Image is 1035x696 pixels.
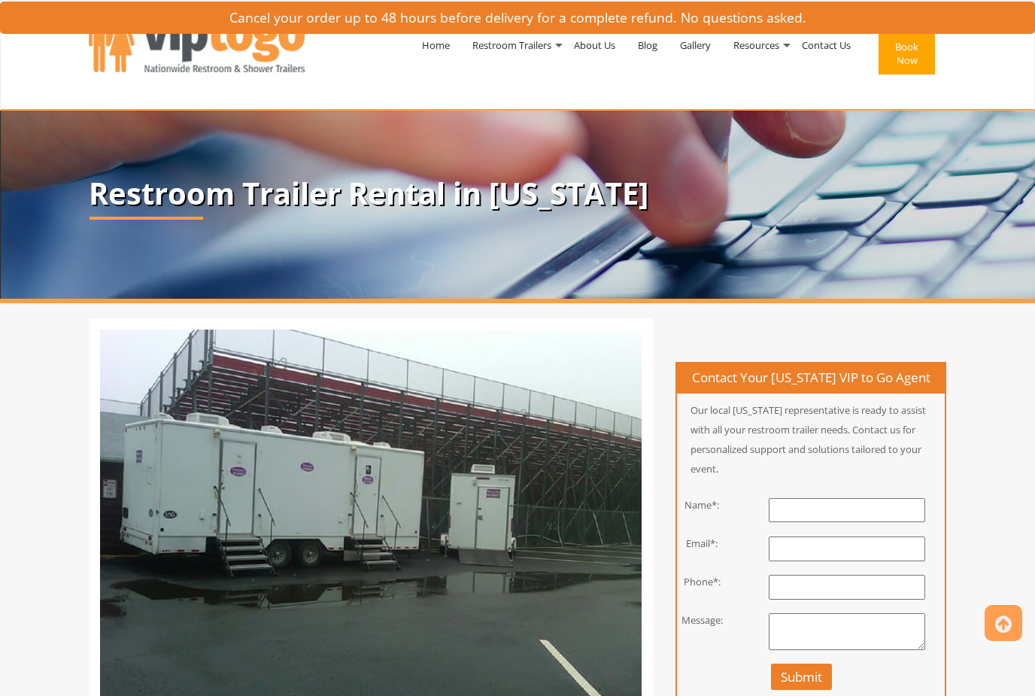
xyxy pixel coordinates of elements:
[862,6,946,107] a: Book Now
[666,575,739,589] div: Phone*:
[89,177,946,210] p: Restroom Trailer Rental in [US_STATE]
[563,6,627,84] a: About Us
[771,664,832,690] button: Submit
[411,6,461,84] a: Home
[666,498,739,512] div: Name*:
[669,6,722,84] a: Gallery
[722,6,791,84] a: Resources
[89,11,305,72] img: VIPTOGO
[666,613,739,628] div: Message:
[627,6,669,84] a: Blog
[879,32,935,74] button: Book Now
[461,6,563,84] a: Restroom Trailers
[677,400,945,479] p: Our local [US_STATE] representative is ready to assist with all your restroom trailer needs. Cont...
[791,6,862,84] a: Contact Us
[666,536,739,551] div: Email*:
[677,363,945,394] h4: Contact Your [US_STATE] VIP to Go Agent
